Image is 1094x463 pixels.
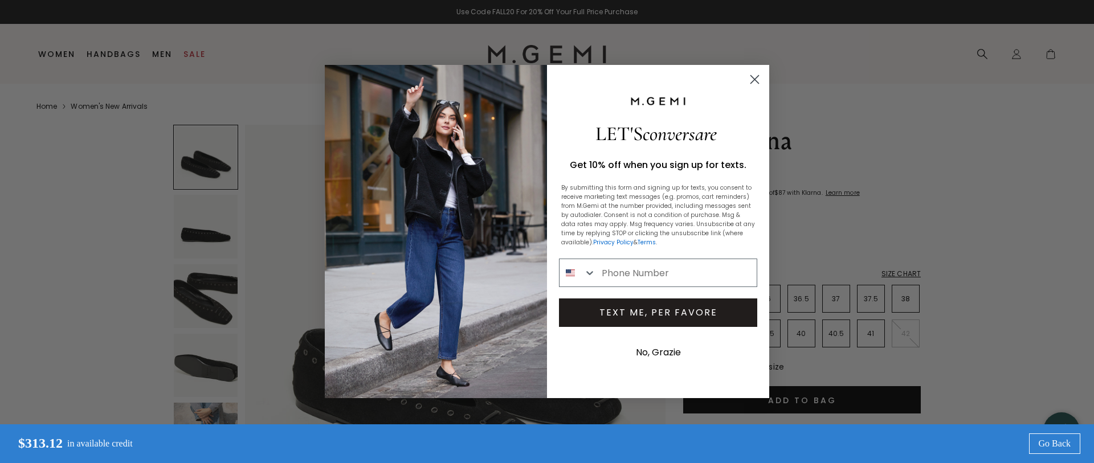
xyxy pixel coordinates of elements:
[9,436,63,452] p: $313.12
[566,268,575,277] img: United States
[593,238,634,247] a: Privacy Policy
[630,338,687,367] button: No, Grazie
[596,259,757,286] input: Phone Number
[325,65,547,398] img: 8e0fdc03-8c87-4df5-b69c-a6dfe8fe7031.jpeg
[67,439,133,449] p: in available credit
[638,238,656,247] a: Terms
[1029,433,1080,454] a: Go Back
[595,122,717,146] span: LET'S
[561,183,755,247] p: By submitting this form and signing up for texts, you consent to receive marketing text messages ...
[560,259,596,286] button: Search Countries
[630,96,687,106] img: M.Gemi
[559,298,757,327] button: TEXT ME, PER FAVORE
[643,122,717,146] span: conversare
[745,69,765,89] button: Close dialog
[570,158,746,171] span: Get 10% off when you sign up for texts.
